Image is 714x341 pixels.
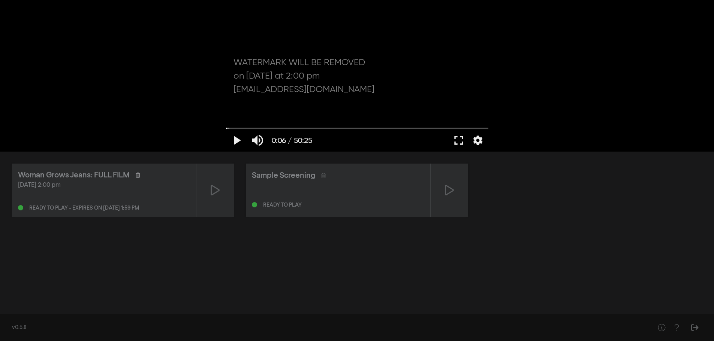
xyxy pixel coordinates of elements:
[687,320,702,335] button: Sign Out
[469,129,486,152] button: More settings
[669,320,684,335] button: Help
[263,203,302,208] div: Ready to play
[29,205,139,211] div: Ready to play - expires on [DATE] 1:59 pm
[252,170,315,181] div: Sample Screening
[654,320,669,335] button: Help
[226,129,247,152] button: Play
[18,181,190,190] div: [DATE] 2:00 pm
[268,129,316,152] button: 0:06 / 50:25
[448,129,469,152] button: Full screen
[12,324,639,332] div: v0.5.8
[247,129,268,152] button: Mute
[18,170,130,181] div: Woman Grows Jeans: FULL FILM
